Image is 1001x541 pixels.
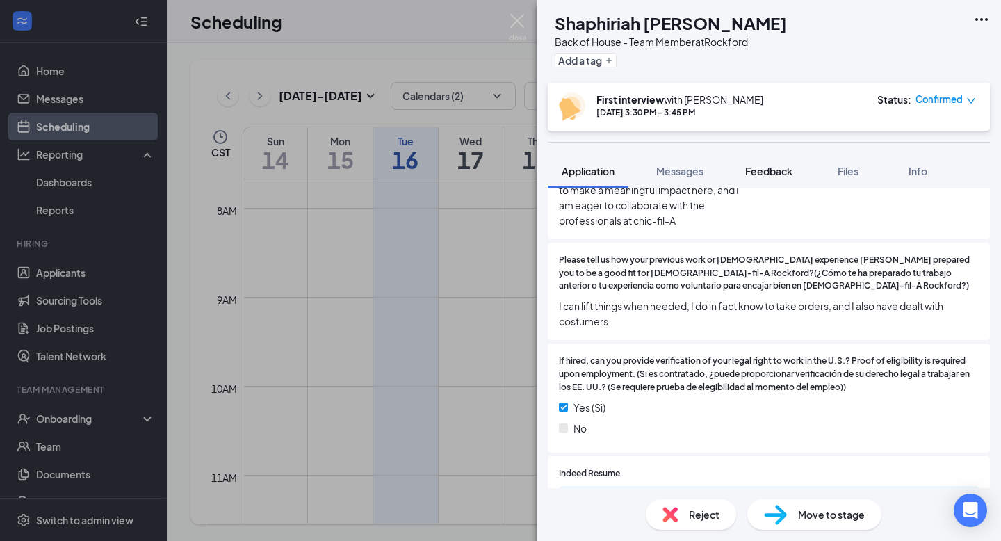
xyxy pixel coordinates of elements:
[973,11,990,28] svg: Ellipses
[555,53,617,67] button: PlusAdd a tag
[573,421,587,436] span: No
[656,165,703,177] span: Messages
[559,467,620,481] span: Indeed Resume
[573,400,605,415] span: Yes (Si)
[596,92,763,106] div: with [PERSON_NAME]
[909,165,927,177] span: Info
[877,92,911,106] div: Status :
[596,106,763,118] div: [DATE] 3:30 PM - 3:45 PM
[605,56,613,65] svg: Plus
[559,254,979,293] span: Please tell us how your previous work or [DEMOGRAPHIC_DATA] experience [PERSON_NAME] prepared you...
[798,507,865,522] span: Move to stage
[745,165,792,177] span: Feedback
[562,165,615,177] span: Application
[689,507,719,522] span: Reject
[555,11,787,35] h1: Shaphiriah [PERSON_NAME]
[966,96,976,106] span: down
[838,165,858,177] span: Files
[596,93,664,106] b: First interview
[915,92,963,106] span: Confirmed
[559,298,979,329] span: I can lift things when needed, I do in fact know to take orders, and I also have dealt with costu...
[954,494,987,527] div: Open Intercom Messenger
[559,355,979,394] span: If hired, can you provide verification of your legal right to work in the U.S.? Proof of eligibil...
[555,35,787,49] div: Back of House - Team Member at Rockford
